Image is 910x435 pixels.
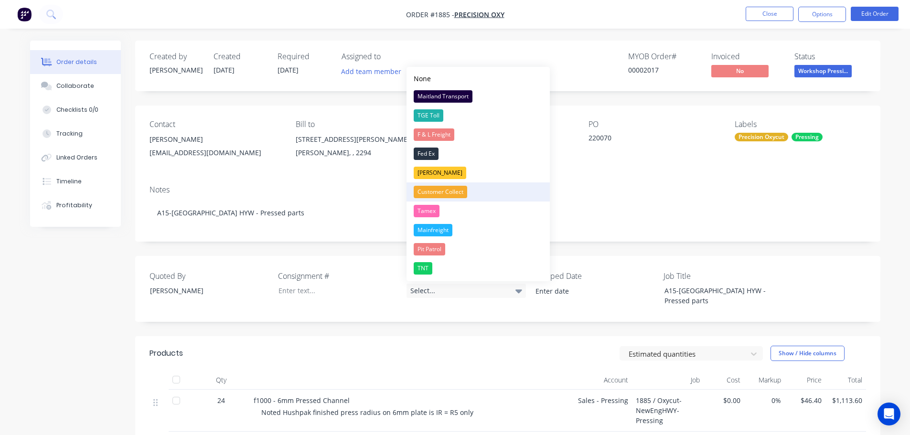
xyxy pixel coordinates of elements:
div: Fed Ex [414,148,439,160]
button: Checklists 0/0 [30,98,121,122]
button: Fed Ex [407,144,550,163]
div: Status [794,52,866,61]
div: None [414,74,431,84]
div: Invoiced [711,52,783,61]
div: Pressing [792,133,823,141]
div: Account [536,371,632,390]
span: $1,113.60 [829,395,862,405]
div: Customer Collect [414,186,467,198]
button: Add team member [336,65,406,78]
a: Precision Oxy [454,10,504,19]
button: Profitability [30,193,121,217]
button: Linked Orders [30,146,121,170]
div: [PERSON_NAME][EMAIL_ADDRESS][DOMAIN_NAME] [150,133,280,163]
span: 24 [217,395,225,405]
div: Checklists 0/0 [56,106,98,114]
div: Qty [193,371,250,390]
div: Created [214,52,266,61]
div: Bill to [296,120,427,129]
span: Workshop Pressi... [794,65,852,77]
label: Quoted By [150,270,269,282]
button: Pit Patrol [407,240,550,259]
div: Maitland Transport [414,90,472,103]
div: Collaborate [56,82,94,90]
div: [PERSON_NAME] [150,65,202,75]
div: Created by [150,52,202,61]
button: Timeline [30,170,121,193]
img: Factory [17,7,32,21]
span: Noted Hushpak finished press radius on 6mm plate is IR = R5 only [261,408,473,417]
span: $0.00 [707,395,740,405]
div: [PERSON_NAME] [150,133,280,146]
div: Products [150,348,183,359]
div: TNT [414,262,432,275]
div: F & L Freight [414,128,454,141]
button: Add team member [342,65,407,78]
button: Tamex [407,202,550,221]
div: Price [785,371,825,390]
div: Assigned to [342,52,437,61]
input: Enter date [529,284,648,298]
span: [DATE] [278,65,299,74]
div: Total [825,371,866,390]
label: Shipped Date [535,270,654,282]
button: Mainfreight [407,221,550,240]
div: Sales - Pressing [536,390,632,432]
button: Order details [30,50,121,74]
div: Markup [744,371,785,390]
div: Job [632,371,704,390]
div: Cost [704,371,744,390]
span: 0% [748,395,781,405]
div: Mainfreight [414,224,452,236]
div: Tamex [414,205,439,217]
div: Profitability [56,201,92,210]
div: Precision Oxycut [735,133,788,141]
button: Close [746,7,793,21]
button: None [407,70,550,87]
div: 220070 [589,133,708,146]
div: 1885 / Oxycut-NewEngHWY-Pressing [632,390,704,432]
button: Maitland Transport [407,87,550,106]
button: Workshop Pressi... [794,65,852,79]
div: Timeline [56,177,82,186]
span: $46.40 [789,395,822,405]
button: Collaborate [30,74,121,98]
div: Labels [735,120,866,129]
div: Open Intercom Messenger [878,403,900,425]
div: Order details [56,58,97,66]
div: Linked Orders [56,153,97,162]
button: Options [798,7,846,22]
div: TGE Toll [414,109,443,122]
span: f1000 - 6mm Pressed Channel [254,396,350,405]
div: PO [589,120,719,129]
div: Notes [150,185,866,194]
button: Edit Order [851,7,899,21]
button: TNT [407,259,550,278]
label: Job Title [664,270,783,282]
span: Order #1885 - [406,10,454,19]
div: [STREET_ADDRESS][PERSON_NAME] [296,133,427,146]
div: [PERSON_NAME], , 2294 [296,146,427,159]
label: Consignment # [278,270,397,282]
button: [PERSON_NAME] [407,163,550,182]
div: 00002017 [628,65,700,75]
span: [DATE] [214,65,235,74]
button: Customer Collect [407,182,550,202]
button: F & L Freight [407,125,550,144]
div: [PERSON_NAME] [414,167,466,179]
div: Required [278,52,330,61]
div: Pit Patrol [414,243,445,255]
button: Tracking [30,122,121,146]
button: Show / Hide columns [771,346,845,361]
button: TGE Toll [407,106,550,125]
div: A15-[GEOGRAPHIC_DATA] HYW - Pressed parts [150,198,866,227]
div: [PERSON_NAME] [142,284,262,297]
div: MYOB Order # [628,52,700,61]
div: [STREET_ADDRESS][PERSON_NAME][PERSON_NAME], , 2294 [296,133,427,163]
span: No [711,65,769,77]
div: Select... [407,284,526,298]
div: [EMAIL_ADDRESS][DOMAIN_NAME] [150,146,280,159]
div: A15-[GEOGRAPHIC_DATA] HYW - Pressed parts [657,284,776,308]
div: Tracking [56,129,83,138]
